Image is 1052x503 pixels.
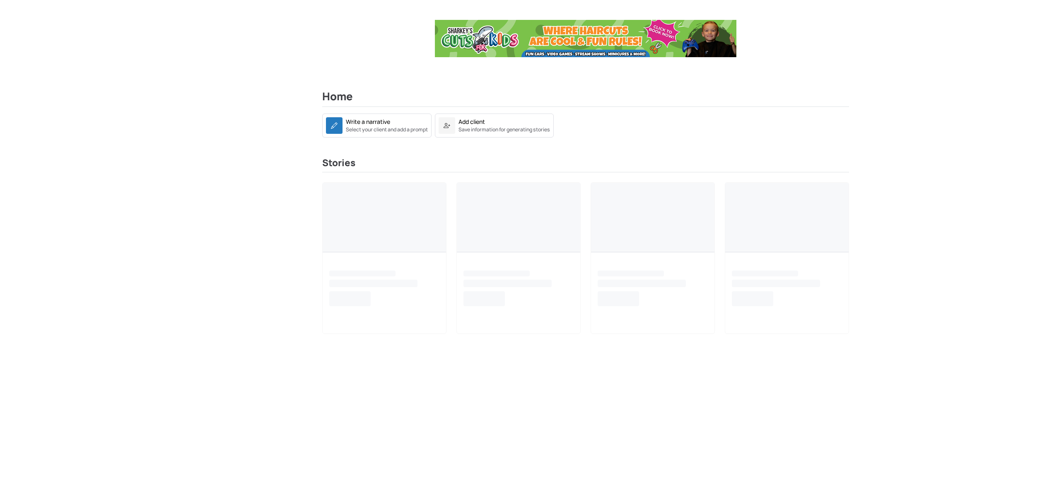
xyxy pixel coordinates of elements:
[435,114,554,138] a: Add clientSave information for generating stories
[322,90,849,107] h2: Home
[435,121,554,128] a: Add clientSave information for generating stories
[346,126,428,133] small: Select your client and add a prompt
[435,20,736,57] img: Ad Banner
[322,121,432,128] a: Write a narrativeSelect your client and add a prompt
[346,117,390,126] div: Write a narrative
[322,114,432,138] a: Write a narrativeSelect your client and add a prompt
[322,157,849,172] h3: Stories
[458,126,550,133] small: Save information for generating stories
[458,117,485,126] div: Add client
